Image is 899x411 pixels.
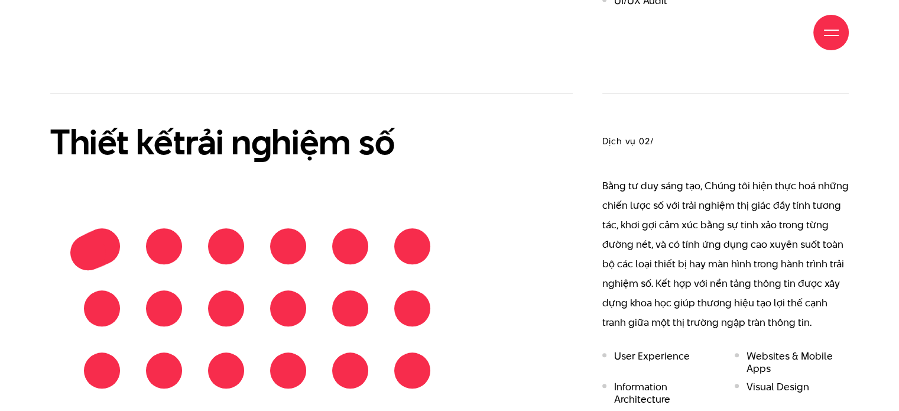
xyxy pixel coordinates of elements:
[602,350,717,375] li: User Experience
[735,381,849,406] li: Visual Design
[602,176,849,332] p: Bằng tư duy sáng tạo, Chúng tôi hiện thực hoá những chiến lược số với trải nghiệm thị giác đầy tí...
[251,118,272,166] en: g
[602,381,717,406] li: Information Architecture
[50,123,464,161] h2: Thiết kế trải n hiệm số
[602,135,849,148] h3: Dịch vụ 02/
[735,350,849,375] li: Websites & Mobile Apps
